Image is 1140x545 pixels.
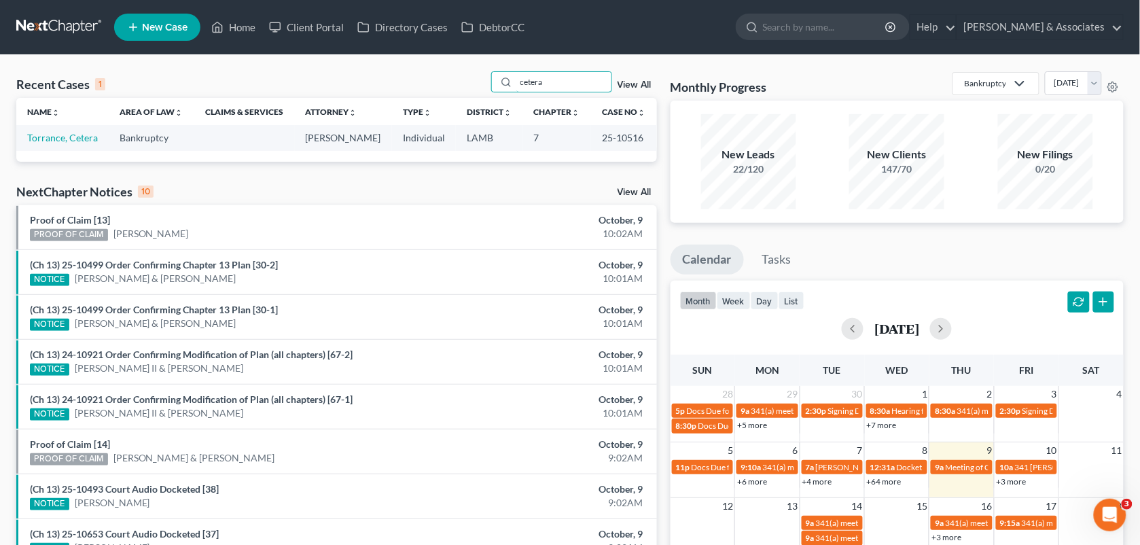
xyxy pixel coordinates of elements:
span: 3 [1050,386,1058,402]
span: Wed [886,364,908,376]
span: 9a [806,533,815,543]
span: 7 [856,442,864,459]
th: Claims & Services [194,98,295,125]
span: Fri [1019,364,1033,376]
a: (Ch 13) 25-10499 Order Confirming Chapter 13 Plan [30-2] [30,259,278,270]
div: 147/70 [849,162,944,176]
span: 11p [676,462,690,472]
div: PROOF OF CLAIM [30,229,108,241]
a: +4 more [802,476,832,487]
i: unfold_more [52,109,60,117]
span: 341(a) meeting for [PERSON_NAME] [957,406,1088,416]
a: [PERSON_NAME] II & [PERSON_NAME] [75,362,244,375]
span: 7a [806,462,815,472]
a: [PERSON_NAME] [113,227,189,241]
span: 2:30p [806,406,827,416]
span: Meeting of Creditors for [PERSON_NAME] [945,462,1096,472]
span: Tue [823,364,841,376]
a: [PERSON_NAME] & Associates [957,15,1123,39]
span: 1 [921,386,929,402]
i: unfold_more [637,109,645,117]
h3: Monthly Progress [671,79,767,95]
span: 5 [726,442,734,459]
div: 10:01AM [448,362,643,375]
span: 6 [791,442,800,459]
div: 0/20 [998,162,1093,176]
div: 10:02AM [448,227,643,241]
td: Individual [392,125,456,150]
span: 341(a) meeting for [PERSON_NAME] [762,462,893,472]
span: Docket Text: for [PERSON_NAME] [897,462,1018,472]
a: [PERSON_NAME] & [PERSON_NAME] [75,317,236,330]
a: Proof of Claim [14] [30,438,110,450]
span: 341(a) meeting for [PERSON_NAME] [945,518,1076,528]
a: View All [618,80,652,90]
a: Chapterunfold_more [534,107,580,117]
span: 341 [PERSON_NAME] [1015,462,1094,472]
a: Nameunfold_more [27,107,60,117]
a: Tasks [750,245,804,275]
a: (Ch 13) 25-10499 Order Confirming Chapter 13 Plan [30-1] [30,304,278,315]
a: Proof of Claim [13] [30,214,110,226]
a: Client Portal [262,15,351,39]
div: 10:01AM [448,317,643,330]
span: 9:15a [1000,518,1020,528]
a: Case Nounfold_more [602,107,645,117]
span: 8 [921,442,929,459]
a: Calendar [671,245,744,275]
td: LAMB [456,125,522,150]
a: Directory Cases [351,15,455,39]
span: 16 [980,498,994,514]
a: Districtunfold_more [467,107,512,117]
span: 29 [786,386,800,402]
i: unfold_more [349,109,357,117]
span: 9:10a [741,462,761,472]
span: Thu [952,364,972,376]
span: 10 [1045,442,1058,459]
span: Sat [1083,364,1100,376]
input: Search by name... [763,14,887,39]
a: [PERSON_NAME] & [PERSON_NAME] [75,272,236,285]
div: New Clients [849,147,944,162]
span: 2 [986,386,994,402]
div: 9:02AM [448,451,643,465]
span: 4 [1116,386,1124,402]
span: 18 [1110,498,1124,514]
a: (Ch 13) 25-10493 Court Audio Docketed [38] [30,483,219,495]
span: 12 [721,498,734,514]
div: NOTICE [30,274,69,286]
span: 9a [741,406,749,416]
a: DebtorCC [455,15,531,39]
i: unfold_more [175,109,183,117]
h2: [DATE] [874,321,919,336]
div: 10:01AM [448,272,643,285]
span: 9a [935,518,944,528]
div: Bankruptcy [964,77,1006,89]
div: 1 [95,78,105,90]
span: Signing Date for [PERSON_NAME] & [PERSON_NAME] [828,406,1022,416]
i: unfold_more [423,109,431,117]
a: +6 more [737,476,767,487]
span: 12:31a [870,462,895,472]
div: 9:02AM [448,496,643,510]
span: Mon [755,364,779,376]
div: October, 9 [448,303,643,317]
div: October, 9 [448,438,643,451]
a: View All [618,188,652,197]
div: October, 9 [448,348,643,362]
button: week [717,292,751,310]
span: Docs Due for [PERSON_NAME] [698,421,811,431]
div: 10 [138,186,154,198]
div: NextChapter Notices [16,183,154,200]
span: 9 [986,442,994,459]
span: 341(a) meeting for [PERSON_NAME] [816,518,947,528]
span: Docs Due for [PERSON_NAME] & [PERSON_NAME] [687,406,871,416]
a: Typeunfold_more [403,107,431,117]
span: 15 [915,498,929,514]
a: +3 more [931,532,961,542]
td: [PERSON_NAME] [295,125,393,150]
span: 3 [1122,499,1133,510]
span: 2:30p [1000,406,1021,416]
div: October, 9 [448,527,643,541]
span: 17 [1045,498,1058,514]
